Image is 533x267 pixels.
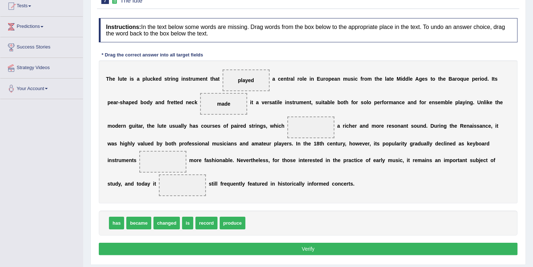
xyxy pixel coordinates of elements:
b: u [159,123,162,129]
b: n [306,99,310,105]
b: a [452,76,455,82]
b: l [157,123,159,129]
b: l [367,99,368,105]
b: r [169,76,171,82]
b: n [432,99,435,105]
b: n [467,99,470,105]
b: r [455,76,457,82]
b: k [487,99,490,105]
b: e [279,99,282,105]
b: a [193,123,195,129]
b: , [266,123,267,129]
b: i [401,76,402,82]
b: s [217,123,220,129]
b: s [361,99,364,105]
b: o [112,123,115,129]
b: l [182,123,184,129]
b: a [113,99,116,105]
b: l [118,76,119,82]
b: n [286,99,289,105]
b: e [110,99,113,105]
b: e [156,76,158,82]
b: c [150,76,153,82]
b: v [262,99,265,105]
b: - [118,99,120,105]
b: h [123,99,126,105]
b: d [161,99,165,105]
b: u [175,123,178,129]
b: d [484,76,487,82]
b: c [355,76,358,82]
b: a [407,99,410,105]
b: c [279,123,282,129]
b: o [223,123,227,129]
b: a [155,99,158,105]
b: r [169,99,171,105]
b: e [164,123,166,129]
b: u [296,99,299,105]
b: d [414,99,417,105]
b: g [260,123,263,129]
b: d [135,99,138,105]
b: , [311,99,313,105]
b: n [203,76,206,82]
b: c [278,76,281,82]
b: i [309,76,311,82]
span: Drop target [223,69,270,91]
b: t [275,99,276,105]
b: l [409,76,410,82]
b: i [171,76,172,82]
b: c [201,123,204,129]
b: e [391,76,394,82]
b: E [317,76,320,82]
b: i [237,123,238,129]
b: i [250,99,251,105]
b: h [440,76,443,82]
b: d [180,99,183,105]
b: m [195,76,200,82]
b: o [299,76,303,82]
b: i [345,123,346,129]
h4: In the text below some words are missing. Drag words from the box below to the appropriate place ... [99,18,517,42]
b: s [425,76,428,82]
b: l [330,99,332,105]
b: h [345,99,348,105]
b: y [150,99,153,105]
b: a [325,99,327,105]
b: e [332,99,335,105]
b: r [190,76,192,82]
b: l [303,76,304,82]
b: g [129,123,132,129]
b: l [181,123,182,129]
b: s [316,99,318,105]
b: T [106,76,109,82]
b: o [204,123,207,129]
b: i [277,123,279,129]
b: u [463,76,466,82]
b: e [443,76,446,82]
b: s [120,99,123,105]
b: s [195,123,198,129]
b: o [457,76,460,82]
b: r [323,76,325,82]
b: a [334,76,337,82]
b: g [470,99,473,105]
b: c [192,99,195,105]
b: u [192,76,195,82]
b: e [112,76,115,82]
b: u [320,76,323,82]
b: o [364,99,367,105]
b: e [304,76,307,82]
b: d [243,123,246,129]
b: n [337,76,340,82]
b: p [455,99,458,105]
b: s [164,76,167,82]
b: t [206,76,208,82]
b: m [299,99,303,105]
b: r [362,76,364,82]
b: e [200,76,203,82]
b: t [309,99,311,105]
b: s [435,99,438,105]
b: f [167,99,169,105]
b: t [122,76,124,82]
